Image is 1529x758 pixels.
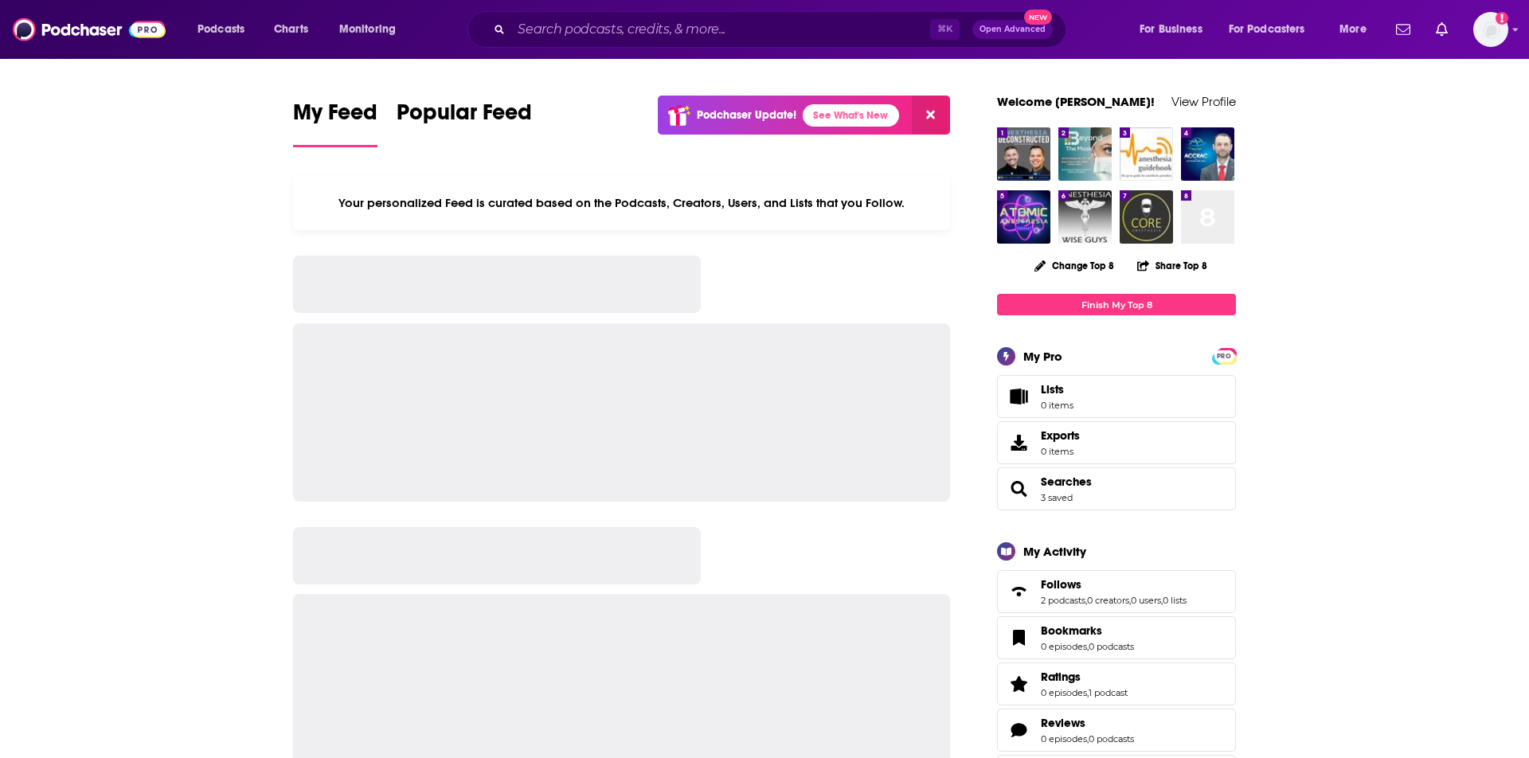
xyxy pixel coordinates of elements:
[1429,16,1454,43] a: Show notifications dropdown
[1339,18,1367,41] span: More
[1087,733,1089,744] span: ,
[697,108,796,122] p: Podchaser Update!
[997,294,1236,315] a: Finish My Top 8
[997,467,1236,510] span: Searches
[1163,595,1187,606] a: 0 lists
[1041,475,1092,489] a: Searches
[1041,492,1073,503] a: 3 saved
[1120,190,1173,244] img: Core Anesthesia
[511,17,930,42] input: Search podcasts, credits, & more...
[186,17,265,42] button: open menu
[1171,94,1236,109] a: View Profile
[1128,17,1222,42] button: open menu
[1473,12,1508,47] img: User Profile
[397,99,532,147] a: Popular Feed
[1024,10,1053,25] span: New
[997,570,1236,613] span: Follows
[1161,595,1163,606] span: ,
[803,104,899,127] a: See What's New
[1041,670,1128,684] a: Ratings
[293,176,950,230] div: Your personalized Feed is curated based on the Podcasts, Creators, Users, and Lists that you Follow.
[1023,349,1062,364] div: My Pro
[1041,595,1085,606] a: 2 podcasts
[972,20,1053,39] button: Open AdvancedNew
[1041,400,1073,411] span: 0 items
[1181,127,1234,181] img: Anesthesia and Critical Care Reviews and Commentary (ACCRAC) Podcast
[1041,623,1102,638] span: Bookmarks
[1025,256,1124,275] button: Change Top 8
[1041,670,1081,684] span: Ratings
[264,17,318,42] a: Charts
[1003,719,1034,741] a: Reviews
[1473,12,1508,47] span: Logged in as JPodGuide
[293,99,377,147] a: My Feed
[997,662,1236,705] span: Ratings
[1003,385,1034,408] span: Lists
[1041,641,1087,652] a: 0 episodes
[397,99,532,135] span: Popular Feed
[1129,595,1131,606] span: ,
[1218,17,1328,42] button: open menu
[483,11,1081,48] div: Search podcasts, credits, & more...
[1041,687,1087,698] a: 0 episodes
[13,14,166,45] img: Podchaser - Follow, Share and Rate Podcasts
[1041,428,1080,443] span: Exports
[1085,595,1087,606] span: ,
[339,18,396,41] span: Monitoring
[1496,12,1508,25] svg: Add a profile image
[1041,446,1080,457] span: 0 items
[328,17,416,42] button: open menu
[1041,577,1081,592] span: Follows
[1089,733,1134,744] a: 0 podcasts
[1390,16,1417,43] a: Show notifications dropdown
[1023,544,1086,559] div: My Activity
[997,127,1050,181] img: Anesthesia Deconstructed: Moving Anesthesia Forward
[1120,127,1173,181] img: Anesthesia Guidebook
[997,375,1236,418] a: Lists
[997,709,1236,752] span: Reviews
[1003,432,1034,454] span: Exports
[1003,627,1034,649] a: Bookmarks
[197,18,244,41] span: Podcasts
[1058,127,1112,181] a: Beyond The Mask: Innovation & Opportunities For CRNAs
[1003,580,1034,603] a: Follows
[1214,350,1234,361] a: PRO
[997,190,1050,244] img: Atomic Anesthesia
[1041,716,1085,730] span: Reviews
[293,99,377,135] span: My Feed
[1041,382,1073,397] span: Lists
[1136,250,1208,281] button: Share Top 8
[1087,641,1089,652] span: ,
[1089,687,1128,698] a: 1 podcast
[930,19,960,40] span: ⌘ K
[1131,595,1161,606] a: 0 users
[1041,733,1087,744] a: 0 episodes
[1140,18,1202,41] span: For Business
[1087,687,1089,698] span: ,
[274,18,308,41] span: Charts
[1003,478,1034,500] a: Searches
[997,616,1236,659] span: Bookmarks
[1089,641,1134,652] a: 0 podcasts
[997,94,1155,109] a: Welcome [PERSON_NAME]!
[1229,18,1305,41] span: For Podcasters
[997,421,1236,464] a: Exports
[1003,673,1034,695] a: Ratings
[1473,12,1508,47] button: Show profile menu
[1041,382,1064,397] span: Lists
[1041,716,1134,730] a: Reviews
[1328,17,1386,42] button: open menu
[980,25,1046,33] span: Open Advanced
[1087,595,1129,606] a: 0 creators
[1058,190,1112,244] a: Anesthesia Wise Guys
[1041,623,1134,638] a: Bookmarks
